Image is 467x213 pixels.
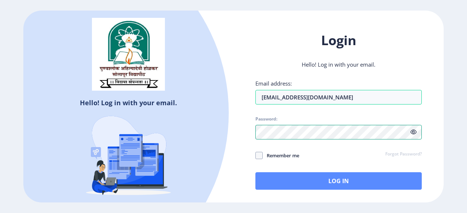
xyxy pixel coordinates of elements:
[255,172,422,190] button: Log In
[255,90,422,104] input: Email address
[263,151,299,160] span: Remember me
[385,151,422,158] a: Forgot Password?
[92,18,165,91] img: solapur_logo.png
[65,102,192,211] img: Recruitment%20Agencies%20(%20verification).svg
[255,80,292,87] label: Email address:
[255,32,422,49] h1: Login
[255,61,422,68] p: Hello! Log in with your email.
[255,116,277,122] label: Password:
